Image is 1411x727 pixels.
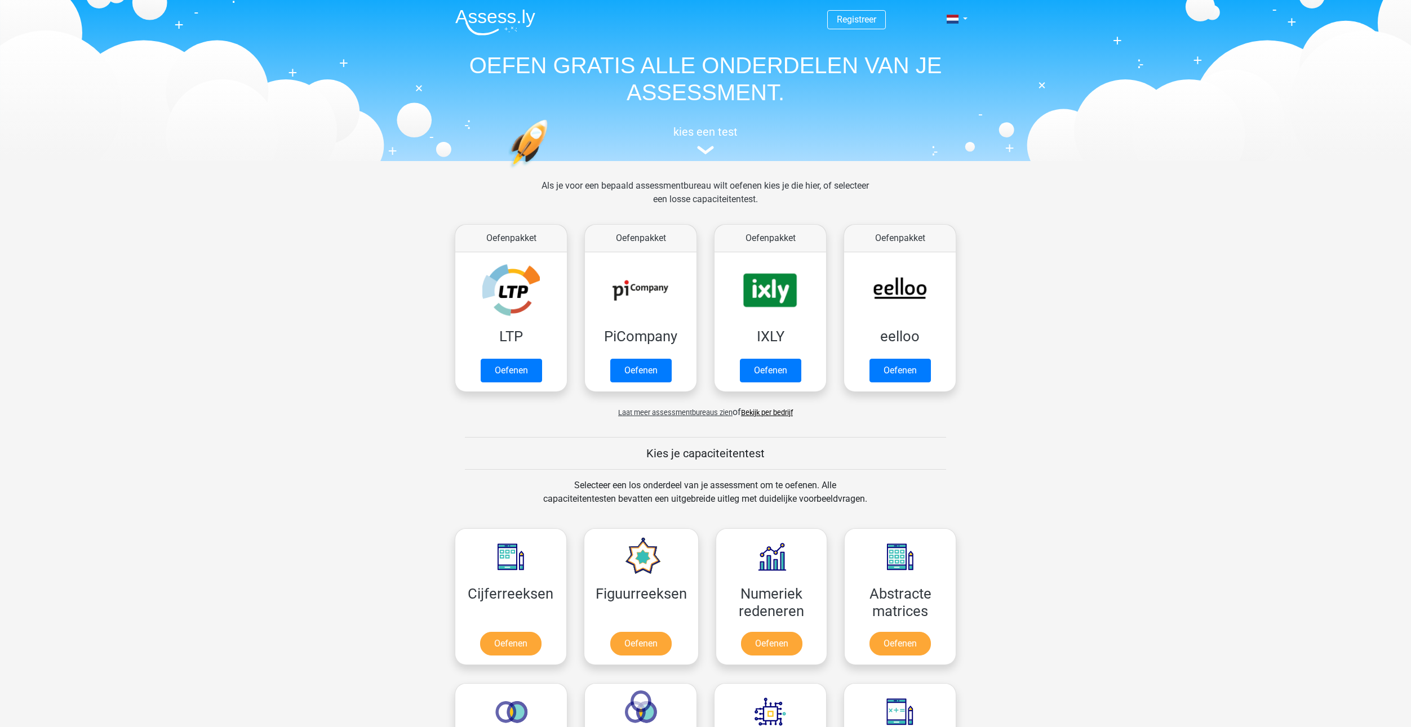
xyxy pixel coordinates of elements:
h5: kies een test [446,125,965,139]
a: Oefenen [481,359,542,382]
a: Oefenen [740,359,801,382]
a: kies een test [446,125,965,155]
img: Assessly [455,9,535,35]
a: Oefenen [741,632,802,655]
a: Oefenen [869,359,931,382]
a: Oefenen [480,632,542,655]
a: Oefenen [610,359,672,382]
img: assessment [697,146,714,154]
a: Oefenen [869,632,931,655]
div: Selecteer een los onderdeel van je assessment om te oefenen. Alle capaciteitentesten bevatten een... [533,479,878,519]
img: oefenen [508,119,591,221]
span: Laat meer assessmentbureaus zien [618,408,733,417]
h1: OEFEN GRATIS ALLE ONDERDELEN VAN JE ASSESSMENT. [446,52,965,106]
h5: Kies je capaciteitentest [465,447,946,460]
div: Als je voor een bepaald assessmentbureau wilt oefenen kies je die hier, of selecteer een losse ca... [533,179,878,220]
div: of [446,396,965,419]
a: Oefenen [610,632,672,655]
a: Bekijk per bedrijf [741,408,793,417]
a: Registreer [837,14,876,25]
